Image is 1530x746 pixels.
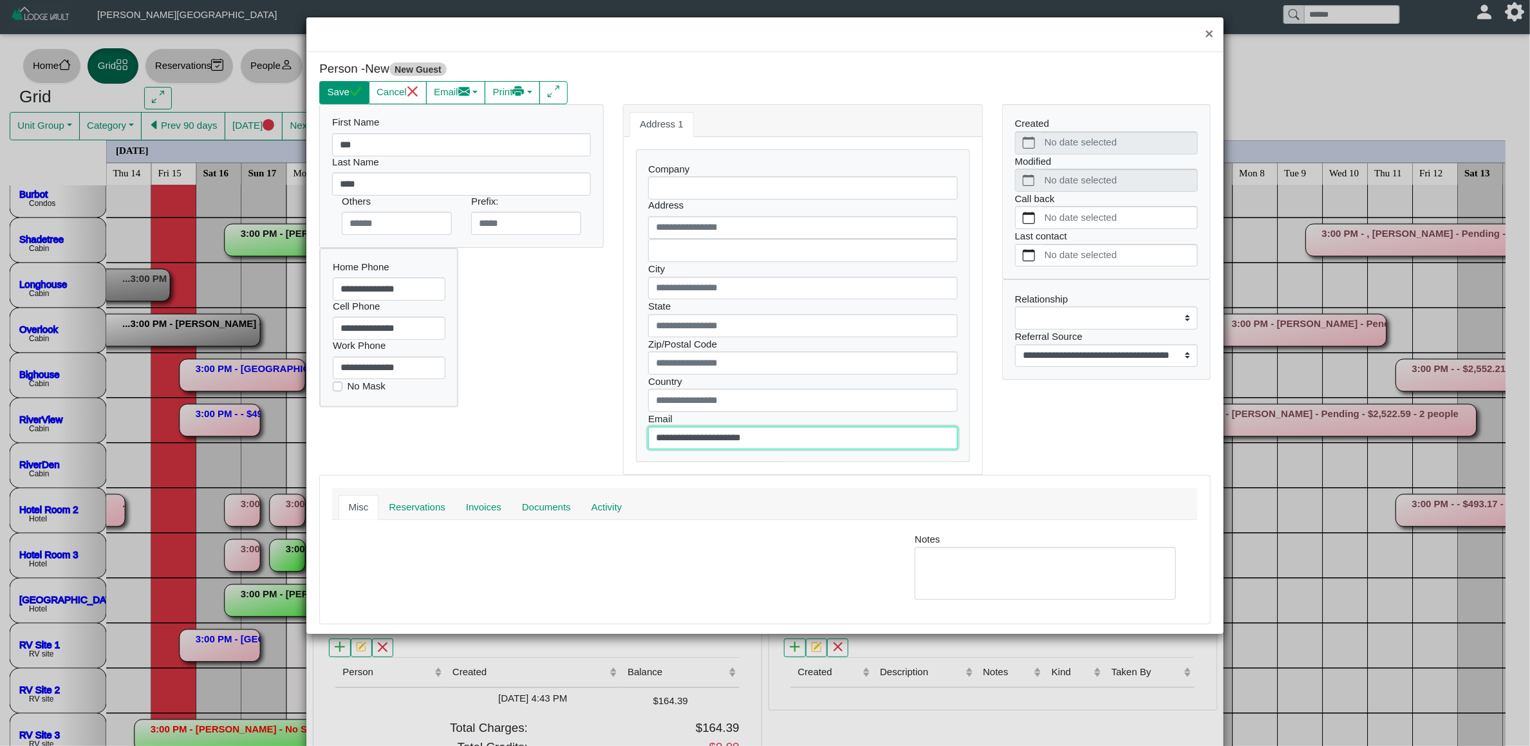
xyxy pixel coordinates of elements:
div: Company City State Zip/Postal Code Country Email [637,150,970,462]
svg: x [407,86,419,98]
a: Documents [512,495,581,521]
h6: Home Phone [333,261,445,273]
svg: printer fill [512,86,525,98]
i: New [365,62,389,75]
button: Close [1195,17,1223,51]
div: Relationship Referral Source [1003,280,1210,379]
a: Misc [339,495,379,521]
svg: calendar [1023,249,1035,261]
h6: First Name [332,117,591,128]
div: Notes [905,532,1186,600]
svg: envelope fill [458,86,471,98]
h6: Address [648,200,957,211]
button: calendar [1016,207,1042,228]
a: Activity [581,495,633,521]
div: Created Modified Call back Last contact [1003,105,1210,279]
a: Address 1 [630,112,694,138]
a: Reservations [378,495,456,521]
h6: Cell Phone [333,301,445,312]
h6: Others [342,196,452,207]
label: No date selected [1042,207,1197,228]
button: Cancelx [369,81,427,104]
h6: Work Phone [333,340,445,351]
button: arrows angle expand [539,81,567,104]
svg: arrows angle expand [548,86,560,98]
svg: calendar [1023,212,1035,224]
button: Printprinter fill [485,81,540,104]
button: Emailenvelope fill [426,81,486,104]
h5: Person - [319,62,755,77]
h6: Prefix: [471,196,581,207]
h6: Last Name [332,156,591,168]
label: No date selected [1042,245,1197,266]
label: No Mask [348,379,386,394]
svg: check [350,86,362,98]
button: calendar [1016,245,1042,266]
a: Invoices [456,495,512,521]
button: Savecheck [319,81,369,104]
